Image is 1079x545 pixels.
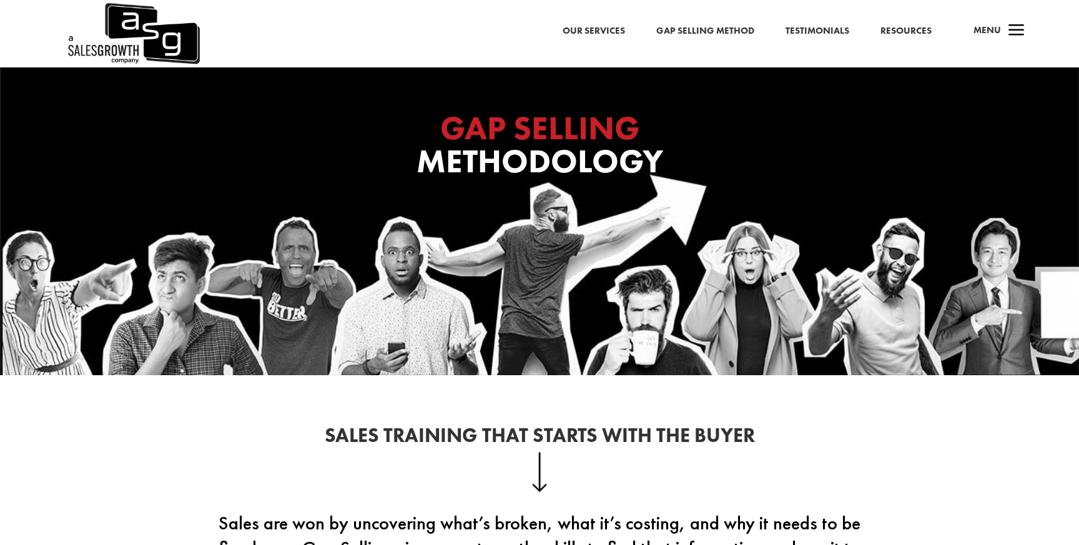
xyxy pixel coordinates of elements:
img: down-arrow [532,452,548,492]
a: Resources [880,23,932,39]
h1: Methodology [290,112,789,184]
a: Gap Selling Method [656,23,754,39]
span: GAP SELLING [440,107,639,149]
span: Menu [973,24,1001,36]
a: Our Services [563,23,625,39]
a: Testimonials [786,23,849,39]
span: a [1004,19,1029,44]
h2: Sales Training That Starts With the Buyer [202,426,877,452]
